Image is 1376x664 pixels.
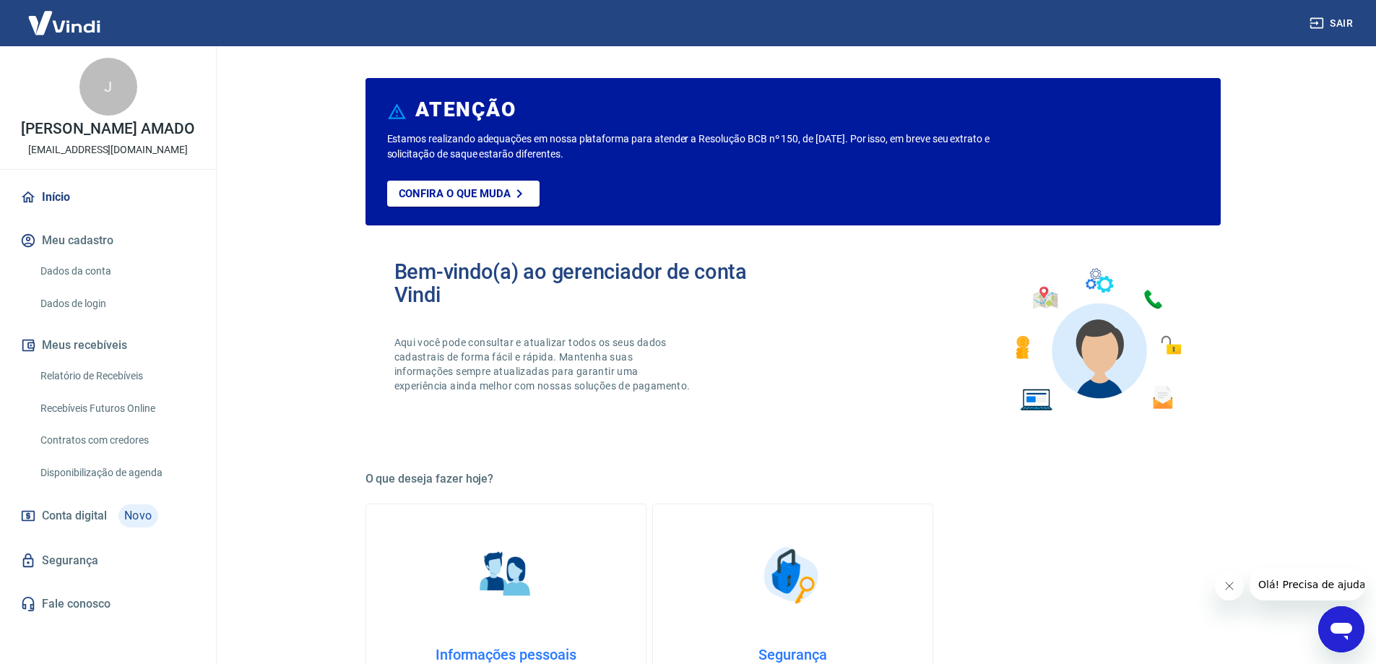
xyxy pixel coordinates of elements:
[387,131,1037,162] p: Estamos realizando adequações em nossa plataforma para atender a Resolução BCB nº 150, de [DATE]....
[415,103,516,117] h6: ATENÇÃO
[389,646,623,663] h4: Informações pessoais
[399,187,511,200] p: Confira o que muda
[17,225,199,256] button: Meu cadastro
[470,539,542,611] img: Informações pessoais
[28,142,188,158] p: [EMAIL_ADDRESS][DOMAIN_NAME]
[17,329,199,361] button: Meus recebíveis
[42,506,107,526] span: Conta digital
[118,504,158,527] span: Novo
[394,335,693,393] p: Aqui você pode consultar e atualizar todos os seus dados cadastrais de forma fácil e rápida. Mant...
[9,10,121,22] span: Olá! Precisa de ajuda?
[676,646,909,663] h4: Segurança
[35,361,199,391] a: Relatório de Recebíveis
[79,58,137,116] div: J
[17,499,199,533] a: Conta digitalNovo
[17,545,199,577] a: Segurança
[756,539,828,611] img: Segurança
[17,181,199,213] a: Início
[35,426,199,455] a: Contratos com credores
[1215,572,1244,600] iframe: Fechar mensagem
[35,289,199,319] a: Dados de login
[17,1,111,45] img: Vindi
[1003,260,1192,420] img: Imagem de um avatar masculino com diversos icones exemplificando as funcionalidades do gerenciado...
[17,588,199,620] a: Fale conosco
[387,181,540,207] a: Confira o que muda
[35,256,199,286] a: Dados da conta
[1307,10,1359,37] button: Sair
[35,458,199,488] a: Disponibilização de agenda
[394,260,793,306] h2: Bem-vindo(a) ao gerenciador de conta Vindi
[21,121,194,137] p: [PERSON_NAME] AMADO
[365,472,1221,486] h5: O que deseja fazer hoje?
[35,394,199,423] a: Recebíveis Futuros Online
[1318,606,1364,652] iframe: Botão para abrir a janela de mensagens
[1250,569,1364,600] iframe: Mensagem da empresa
